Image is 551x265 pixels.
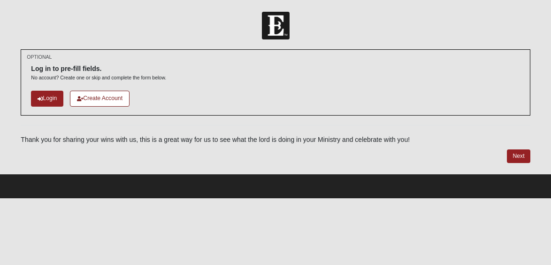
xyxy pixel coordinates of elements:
p: No account? Create one or skip and complete the form below. [31,74,166,81]
p: Thank you for sharing your wins with us, this is a great way for us to see what the lord is doing... [21,135,530,145]
a: Create Account [70,91,130,106]
h6: Log in to pre-fill fields. [31,65,166,73]
a: Login [31,91,63,106]
small: OPTIONAL [27,54,52,61]
img: Church of Eleven22 Logo [262,12,290,39]
a: Next [507,149,530,163]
